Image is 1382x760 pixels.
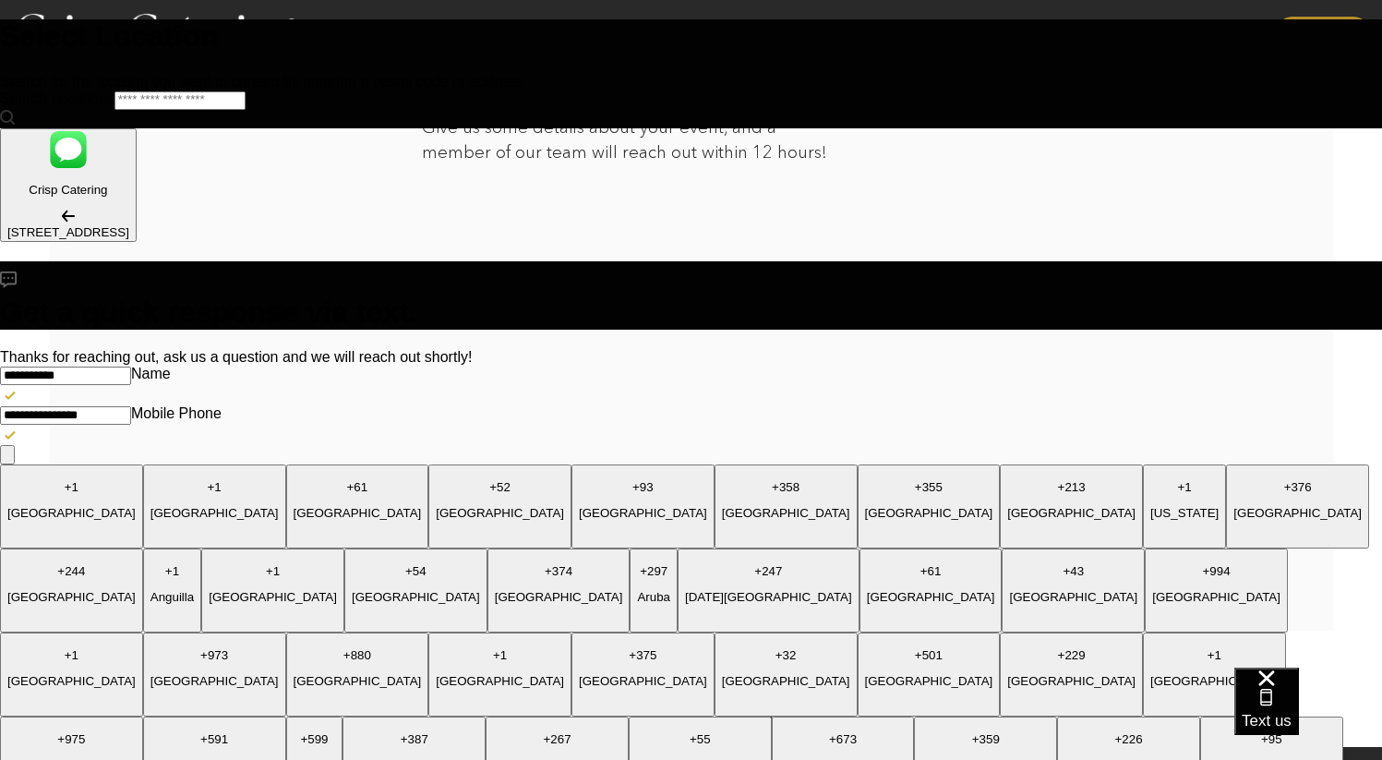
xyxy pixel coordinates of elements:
[571,633,715,717] button: +375[GEOGRAPHIC_DATA]
[1150,480,1219,494] p: + 1
[1233,480,1362,494] p: + 376
[1000,633,1143,717] button: +229[GEOGRAPHIC_DATA]
[630,549,678,633] button: +297Aruba
[7,506,136,520] p: [GEOGRAPHIC_DATA]
[865,648,993,662] p: + 501
[150,648,279,662] p: + 973
[143,633,286,717] button: +973[GEOGRAPHIC_DATA]
[1145,549,1288,633] button: +994[GEOGRAPHIC_DATA]
[7,674,136,688] p: [GEOGRAPHIC_DATA]
[487,549,631,633] button: +374[GEOGRAPHIC_DATA]
[579,674,707,688] p: [GEOGRAPHIC_DATA]
[150,674,279,688] p: [GEOGRAPHIC_DATA]
[7,225,129,239] div: [STREET_ADDRESS]
[865,674,993,688] p: [GEOGRAPHIC_DATA]
[779,732,907,746] p: + 673
[1233,506,1362,520] p: [GEOGRAPHIC_DATA]
[579,506,707,520] p: [GEOGRAPHIC_DATA]
[150,506,279,520] p: [GEOGRAPHIC_DATA]
[428,464,571,549] button: +52[GEOGRAPHIC_DATA]
[1150,506,1219,520] p: [US_STATE]
[352,590,480,604] p: [GEOGRAPHIC_DATA]
[715,633,858,717] button: +32[GEOGRAPHIC_DATA]
[1007,674,1136,688] p: [GEOGRAPHIC_DATA]
[1009,564,1137,578] p: + 43
[344,549,487,633] button: +54[GEOGRAPHIC_DATA]
[209,590,337,604] p: [GEOGRAPHIC_DATA]
[436,674,564,688] p: [GEOGRAPHIC_DATA]
[579,480,707,494] p: + 93
[294,506,422,520] p: [GEOGRAPHIC_DATA]
[436,506,564,520] p: [GEOGRAPHIC_DATA]
[352,564,480,578] p: + 54
[1234,668,1382,760] iframe: podium webchat widget bubble
[428,633,571,717] button: +1[GEOGRAPHIC_DATA]
[637,590,670,604] p: Aruba
[350,732,478,746] p: + 387
[579,648,707,662] p: + 375
[150,480,279,494] p: + 1
[1152,590,1280,604] p: [GEOGRAPHIC_DATA]
[7,480,136,494] p: + 1
[865,480,993,494] p: + 355
[7,564,136,578] p: + 244
[150,564,194,578] p: + 1
[1000,464,1143,549] button: +213[GEOGRAPHIC_DATA]
[637,564,670,578] p: + 297
[150,732,279,746] p: + 591
[294,648,422,662] p: + 880
[286,633,429,717] button: +880[GEOGRAPHIC_DATA]
[1007,506,1136,520] p: [GEOGRAPHIC_DATA]
[1152,564,1280,578] p: + 994
[294,480,422,494] p: + 61
[715,464,858,549] button: +358[GEOGRAPHIC_DATA]
[7,590,136,604] p: [GEOGRAPHIC_DATA]
[209,564,337,578] p: + 1
[1208,732,1336,746] p: + 95
[294,732,336,746] p: + 599
[150,590,194,604] p: Anguilla
[131,405,222,421] label: Mobile Phone
[571,464,715,549] button: +93[GEOGRAPHIC_DATA]
[678,549,859,633] button: +247[DATE][GEOGRAPHIC_DATA]
[201,549,344,633] button: +1[GEOGRAPHIC_DATA]
[1226,464,1369,549] button: +376[GEOGRAPHIC_DATA]
[867,590,995,604] p: [GEOGRAPHIC_DATA]
[859,549,1003,633] button: +61[GEOGRAPHIC_DATA]
[7,732,136,746] p: + 975
[286,464,429,549] button: +61[GEOGRAPHIC_DATA]
[1064,732,1193,746] p: + 226
[1143,633,1286,717] button: +1[GEOGRAPHIC_DATA]
[865,506,993,520] p: [GEOGRAPHIC_DATA]
[1002,549,1145,633] button: +43[GEOGRAPHIC_DATA]
[294,674,422,688] p: [GEOGRAPHIC_DATA]
[636,732,764,746] p: + 55
[1009,590,1137,604] p: [GEOGRAPHIC_DATA]
[495,590,623,604] p: [GEOGRAPHIC_DATA]
[7,183,129,197] p: Crisp Catering
[143,464,286,549] button: +1[GEOGRAPHIC_DATA]
[1150,674,1279,688] p: [GEOGRAPHIC_DATA]
[1007,480,1136,494] p: + 213
[1143,464,1226,549] button: +1[US_STATE]
[436,480,564,494] p: + 52
[722,506,850,520] p: [GEOGRAPHIC_DATA]
[1007,648,1136,662] p: + 229
[867,564,995,578] p: + 61
[858,633,1001,717] button: +501[GEOGRAPHIC_DATA]
[436,648,564,662] p: + 1
[131,366,171,381] label: Name
[722,480,850,494] p: + 358
[143,549,201,633] button: +1Anguilla
[685,590,852,604] p: [DATE][GEOGRAPHIC_DATA]
[7,648,136,662] p: + 1
[722,674,850,688] p: [GEOGRAPHIC_DATA]
[921,732,1050,746] p: + 359
[495,564,623,578] p: + 374
[685,564,852,578] p: + 247
[1150,648,1279,662] p: + 1
[858,464,1001,549] button: +355[GEOGRAPHIC_DATA]
[722,648,850,662] p: + 32
[493,732,621,746] p: + 267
